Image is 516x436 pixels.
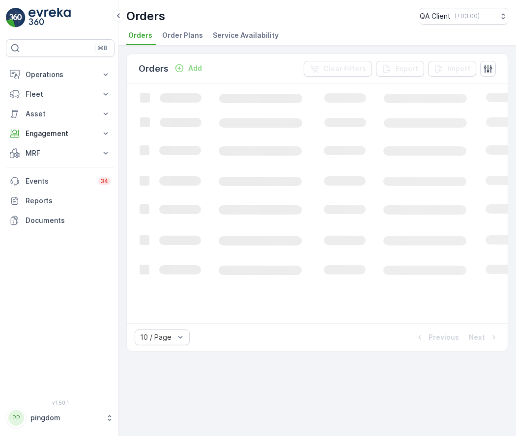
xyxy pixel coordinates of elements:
button: Asset [6,104,115,124]
p: Documents [26,216,111,225]
p: Export [396,64,418,74]
p: Import [448,64,470,74]
p: pingdom [30,413,101,423]
p: 34 [100,177,109,185]
p: Reports [26,196,111,206]
button: Next [468,331,500,343]
p: Operations [26,70,95,80]
p: Add [188,63,202,73]
img: logo [6,8,26,27]
span: Order Plans [162,30,203,40]
button: Engagement [6,124,115,143]
button: Import [428,61,476,77]
button: Add [171,62,206,74]
span: Orders [128,30,152,40]
button: Fleet [6,84,115,104]
button: PPpingdom [6,408,115,428]
p: Orders [139,62,169,76]
button: Operations [6,65,115,84]
button: Export [376,61,424,77]
span: v 1.50.1 [6,400,115,406]
p: Engagement [26,129,95,138]
p: Previous [429,332,459,342]
p: Events [26,176,92,186]
img: logo_light-DOdMpM7g.png [29,8,71,27]
div: PP [8,410,24,426]
p: Clear Filters [323,64,366,74]
button: Clear Filters [304,61,372,77]
a: Documents [6,211,115,230]
a: Reports [6,191,115,211]
p: Orders [126,8,165,24]
button: MRF [6,143,115,163]
a: Events34 [6,171,115,191]
p: Asset [26,109,95,119]
p: ( +03:00 ) [455,12,480,20]
p: ⌘B [98,44,108,52]
button: Previous [414,331,460,343]
p: Fleet [26,89,95,99]
p: MRF [26,148,95,158]
button: QA Client(+03:00) [420,8,508,25]
p: QA Client [420,11,451,21]
span: Service Availability [213,30,279,40]
p: Next [469,332,485,342]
